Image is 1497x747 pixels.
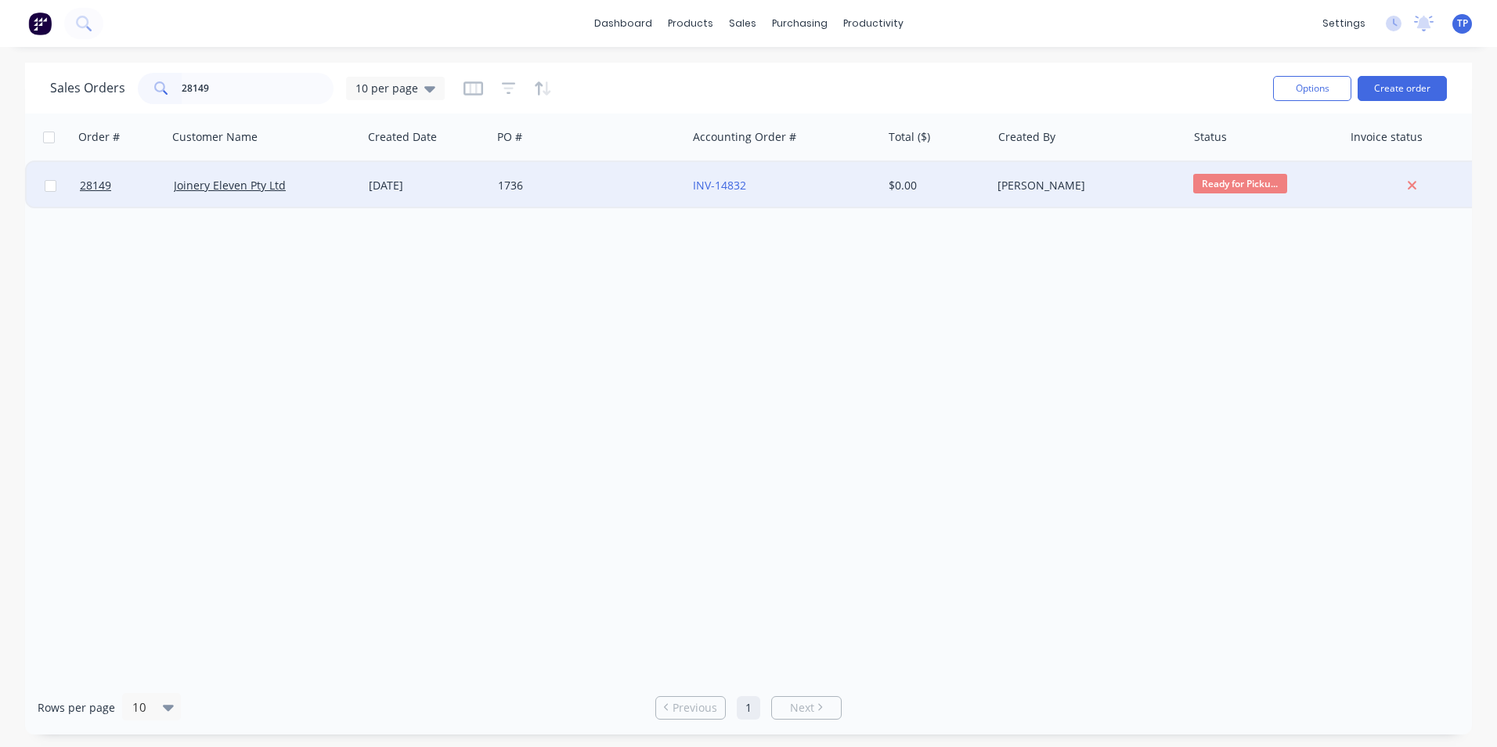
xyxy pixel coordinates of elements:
div: 1736 [498,178,672,193]
a: Joinery Eleven Pty Ltd [174,178,286,193]
button: Create order [1358,76,1447,101]
span: 28149 [80,178,111,193]
div: Created By [998,129,1055,145]
div: Order # [78,129,120,145]
div: Status [1194,129,1227,145]
div: [PERSON_NAME] [997,178,1171,193]
a: Page 1 is your current page [737,696,760,720]
div: Accounting Order # [693,129,796,145]
a: 28149 [80,162,174,209]
div: sales [721,12,764,35]
span: TP [1457,16,1468,31]
span: Ready for Picku... [1193,174,1287,193]
div: [DATE] [369,178,485,193]
ul: Pagination [649,696,848,720]
span: Rows per page [38,700,115,716]
img: Factory [28,12,52,35]
a: dashboard [586,12,660,35]
a: INV-14832 [693,178,746,193]
h1: Sales Orders [50,81,125,96]
input: Search... [182,73,334,104]
div: Invoice status [1351,129,1423,145]
span: 10 per page [355,80,418,96]
div: purchasing [764,12,835,35]
div: productivity [835,12,911,35]
button: Options [1273,76,1351,101]
div: Customer Name [172,129,258,145]
span: Previous [673,700,717,716]
div: products [660,12,721,35]
div: $0.00 [889,178,980,193]
a: Next page [772,700,841,716]
div: settings [1315,12,1373,35]
div: Total ($) [889,129,930,145]
span: Next [790,700,814,716]
div: PO # [497,129,522,145]
a: Previous page [656,700,725,716]
div: Created Date [368,129,437,145]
